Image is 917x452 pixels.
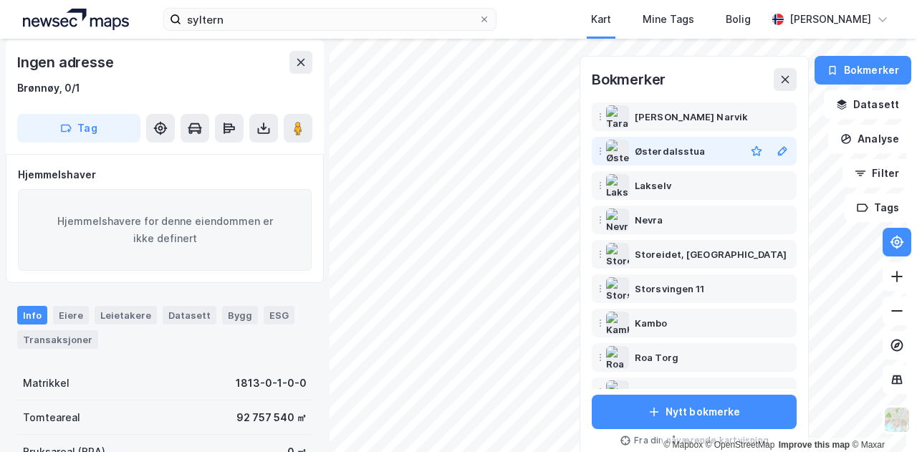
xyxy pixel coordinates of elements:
[606,105,629,128] img: Taraldsvik Narvik
[635,211,663,229] div: Nevra
[635,246,787,263] div: Storeidet, [GEOGRAPHIC_DATA]
[606,174,629,197] img: Lakselv
[23,375,69,392] div: Matrikkel
[17,114,140,143] button: Tag
[95,306,157,324] div: Leietakere
[845,383,917,452] div: Kontrollprogram for chat
[606,346,629,369] img: Roa Torg
[789,11,871,28] div: [PERSON_NAME]
[845,383,917,452] iframe: Chat Widget
[635,314,668,332] div: Kambo
[606,312,629,335] img: Kambo
[17,330,98,349] div: Transaksjoner
[236,409,307,426] div: 92 757 540 ㎡
[17,80,80,97] div: Brønnøy, 0/1
[606,243,629,266] img: Storeidet, Leknes
[591,11,611,28] div: Kart
[635,177,671,194] div: Lakselv
[643,11,694,28] div: Mine Tags
[606,140,629,163] img: Østerdalsstua
[222,306,258,324] div: Bygg
[635,143,705,160] div: Østerdalsstua
[236,375,307,392] div: 1813-0-1-0-0
[17,306,47,324] div: Info
[635,349,678,366] div: Roa Torg
[663,440,703,450] a: Mapbox
[592,68,666,91] div: Bokmerker
[592,395,797,429] button: Nytt bokmerke
[592,435,797,446] div: Fra din nåværende kartvisning
[635,383,675,400] div: Knivsvik
[606,277,629,300] img: Storsvingen 11
[606,380,629,403] img: Knivsvik
[53,306,89,324] div: Eiere
[815,56,911,85] button: Bokmerker
[706,440,775,450] a: OpenStreetMap
[17,51,116,74] div: Ingen adresse
[842,159,911,188] button: Filter
[606,208,629,231] img: Nevra
[726,11,751,28] div: Bolig
[845,193,911,222] button: Tags
[824,90,911,119] button: Datasett
[779,440,850,450] a: Improve this map
[635,108,748,125] div: [PERSON_NAME] Narvik
[23,409,80,426] div: Tomteareal
[264,306,294,324] div: ESG
[23,9,129,30] img: logo.a4113a55bc3d86da70a041830d287a7e.svg
[635,280,704,297] div: Storsvingen 11
[18,166,312,183] div: Hjemmelshaver
[18,189,312,271] div: Hjemmelshavere for denne eiendommen er ikke definert
[163,306,216,324] div: Datasett
[828,125,911,153] button: Analyse
[181,9,479,30] input: Søk på adresse, matrikkel, gårdeiere, leietakere eller personer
